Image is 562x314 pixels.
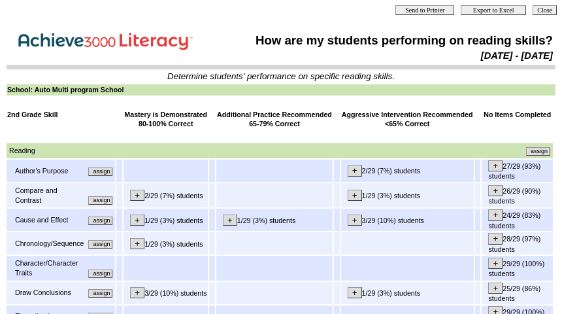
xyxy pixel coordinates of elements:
td: 3/29 (10%) students [124,282,208,304]
input: + [130,190,144,201]
td: How are my students performing on reading skills? [226,33,554,48]
td: Mastery is Demonstrated 80-100% Correct [124,109,208,130]
input: + [348,165,362,176]
input: Assign additional materials that assess this skill. [526,147,550,156]
td: 3/29 (10%) students [341,209,474,231]
input: + [488,160,503,171]
td: 1/29 (3%) students [124,232,208,254]
input: Assign additional materials that assess this skill. [88,240,112,249]
td: Determine students' performance on specific reading skills. [7,71,555,81]
input: + [348,190,362,201]
input: Export to Excel [461,5,526,15]
input: + [130,215,144,226]
td: Additional Practice Recommended 65-79% Correct [216,109,333,130]
input: Assign additional materials that assess this skill. [88,217,112,225]
input: Assign additional materials that assess this skill. [88,270,112,278]
input: Send to Printer [395,5,454,15]
td: 2/29 (7%) students [124,183,208,207]
td: 29/29 (100%) students [482,256,553,280]
td: No Items Completed [482,109,553,130]
td: 26/29 (90%) students [482,183,553,207]
input: + [488,283,503,294]
input: + [348,215,362,226]
td: 1/29 (3%) students [341,282,474,304]
input: Assign additional materials that assess this skill. [88,167,112,176]
td: Draw Conclusions [14,287,80,298]
input: + [348,287,362,298]
input: + [488,233,503,244]
td: [DATE] - [DATE] [226,50,554,61]
td: Author's Purpose [14,166,84,177]
input: + [488,185,503,196]
img: Achieve3000 Reports Logo [9,26,205,54]
input: Assign additional materials that assess this skill. [88,196,112,205]
td: Aggressive Intervention Recommended <65% Correct [341,109,474,130]
td: 24/29 (83%) students [482,209,553,231]
td: Chronology/Sequence [14,238,84,249]
td: Cause and Effect [14,215,84,226]
td: 1/29 (3%) students [216,209,333,231]
input: + [130,287,144,298]
td: 1/29 (3%) students [124,209,208,231]
td: 1/29 (3%) students [341,183,474,207]
input: Close [533,5,557,15]
td: 2/29 (7%) students [341,160,474,182]
input: + [488,258,503,269]
td: Reading [8,145,278,156]
td: 25/29 (86%) students [482,282,553,304]
input: + [223,215,237,226]
input: + [488,209,503,220]
img: spacer.gif [7,131,8,141]
td: School: Auto Multi program School [7,84,555,96]
td: Compare and Contrast [14,185,84,205]
td: 28/29 (97%) students [482,232,553,254]
input: Assign additional materials that assess this skill. [88,289,112,298]
input: + [130,238,144,249]
td: Character/Character Traits [14,258,84,278]
td: 2nd Grade Skill [7,109,115,130]
td: 27/29 (93%) students [482,160,553,182]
